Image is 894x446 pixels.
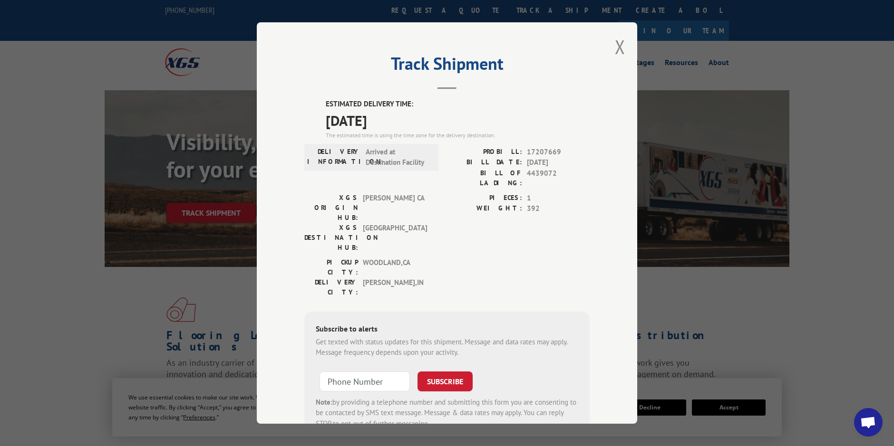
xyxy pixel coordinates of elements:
[326,110,590,131] span: [DATE]
[304,57,590,75] h2: Track Shipment
[316,323,578,337] div: Subscribe to alerts
[326,131,590,140] div: The estimated time is using the time zone for the delivery destination.
[304,277,358,297] label: DELIVERY CITY:
[304,257,358,277] label: PICKUP CITY:
[304,223,358,253] label: XGS DESTINATION HUB:
[527,147,590,158] span: 17207669
[527,203,590,214] span: 392
[363,257,427,277] span: WOODLAND , CA
[363,223,427,253] span: [GEOGRAPHIC_DATA]
[326,99,590,110] label: ESTIMATED DELIVERY TIME:
[320,371,410,391] input: Phone Number
[447,193,522,204] label: PIECES:
[307,147,361,168] label: DELIVERY INFORMATION:
[316,337,578,358] div: Get texted with status updates for this shipment. Message and data rates may apply. Message frequ...
[316,397,578,429] div: by providing a telephone number and submitting this form you are consenting to be contacted by SM...
[854,408,883,437] div: Open chat
[447,203,522,214] label: WEIGHT:
[363,277,427,297] span: [PERSON_NAME] , IN
[363,193,427,223] span: [PERSON_NAME] CA
[304,193,358,223] label: XGS ORIGIN HUB:
[447,157,522,168] label: BILL DATE:
[366,147,430,168] span: Arrived at Destination Facility
[527,168,590,188] span: 4439072
[527,157,590,168] span: [DATE]
[527,193,590,204] span: 1
[418,371,473,391] button: SUBSCRIBE
[316,398,332,407] strong: Note:
[447,147,522,158] label: PROBILL:
[447,168,522,188] label: BILL OF LADING:
[615,34,625,59] button: Close modal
